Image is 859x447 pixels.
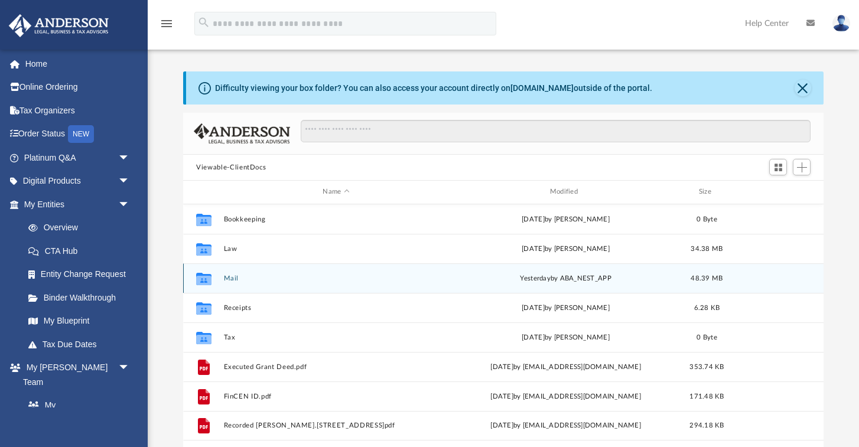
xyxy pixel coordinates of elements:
i: search [197,16,210,29]
a: My Blueprint [17,309,142,333]
a: Digital Productsarrow_drop_down [8,169,148,193]
a: Overview [17,216,148,240]
button: Law [224,245,448,253]
span: 48.39 MB [691,275,723,281]
span: 6.28 KB [694,304,720,311]
div: Size [684,187,731,197]
button: Switch to Grid View [769,159,787,175]
span: 0 Byte [697,216,717,222]
div: [DATE] by [PERSON_NAME] [454,243,678,254]
span: 34.38 MB [691,245,723,252]
span: 294.18 KB [690,422,724,429]
div: id [188,187,218,197]
span: 353.74 KB [690,363,724,370]
button: Receipts [224,304,448,312]
span: yesterday [520,275,551,281]
button: Recorded [PERSON_NAME].[STREET_ADDRESS]pdf [224,422,448,429]
a: My [PERSON_NAME] Team [17,394,136,446]
span: arrow_drop_down [118,356,142,380]
img: User Pic [832,15,850,32]
span: arrow_drop_down [118,169,142,194]
i: menu [160,17,174,31]
div: Modified [453,187,678,197]
button: FinCEN ID.pdf [224,393,448,400]
a: Tax Organizers [8,99,148,122]
a: Order StatusNEW [8,122,148,146]
div: by ABA_NEST_APP [454,273,678,283]
a: Online Ordering [8,76,148,99]
button: Viewable-ClientDocs [196,162,266,173]
span: arrow_drop_down [118,192,142,217]
a: Tax Due Dates [17,332,148,356]
div: Difficulty viewing your box folder? You can also access your account directly on outside of the p... [215,82,652,94]
a: CTA Hub [17,239,148,263]
span: 171.48 KB [690,393,724,399]
div: [DATE] by [EMAIL_ADDRESS][DOMAIN_NAME] [454,391,678,402]
a: Platinum Q&Aarrow_drop_down [8,146,148,169]
span: arrow_drop_down [118,146,142,170]
button: Mail [224,275,448,282]
a: My Entitiesarrow_drop_down [8,192,148,216]
div: [DATE] by [EMAIL_ADDRESS][DOMAIN_NAME] [454,361,678,372]
a: Home [8,52,148,76]
input: Search files and folders [301,120,811,142]
button: Executed Grant Deed.pdf [224,363,448,371]
button: Add [793,159,811,175]
div: Name [223,187,448,197]
button: Tax [224,334,448,341]
a: [DOMAIN_NAME] [510,83,574,93]
a: My [PERSON_NAME] Teamarrow_drop_down [8,356,142,394]
span: 0 Byte [697,334,717,340]
div: id [736,187,818,197]
div: [DATE] by [PERSON_NAME] [454,214,678,224]
img: Anderson Advisors Platinum Portal [5,14,112,37]
div: [DATE] by [EMAIL_ADDRESS][DOMAIN_NAME] [454,420,678,431]
a: Entity Change Request [17,263,148,286]
button: Bookkeeping [224,216,448,223]
div: [DATE] by [PERSON_NAME] [454,302,678,313]
button: Close [795,80,811,96]
a: Binder Walkthrough [17,286,148,309]
div: [DATE] by [PERSON_NAME] [454,332,678,342]
a: menu [160,22,174,31]
div: NEW [68,125,94,143]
